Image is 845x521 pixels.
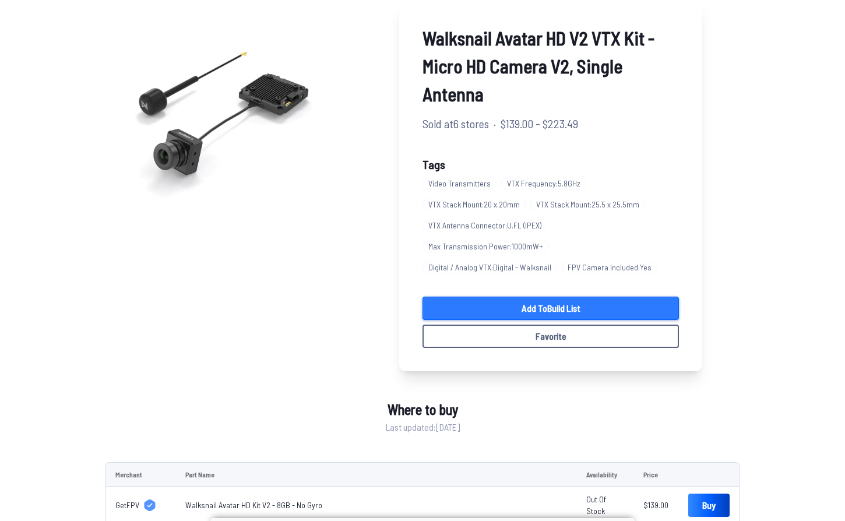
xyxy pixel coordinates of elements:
span: Video Transmitters [423,178,497,189]
a: VTX Stack Mount:20 x 20mm [423,194,530,215]
a: Video Transmitters [423,173,501,194]
span: GetFPV [115,499,139,511]
span: Walksnail Avatar HD V2 VTX Kit - Micro HD Camera V2, Single Antenna [423,24,679,108]
a: GetFPV [115,499,167,511]
a: Buy [688,494,730,517]
span: Sold at 6 stores [423,115,489,132]
span: Last updated: [DATE] [386,420,460,434]
span: VTX Antenna Connector : U.FL (IPEX) [423,220,547,231]
td: Part Name [176,462,577,487]
td: Price [634,462,679,487]
button: Favorite [423,325,679,348]
td: Merchant [105,462,176,487]
a: VTX Frequency:5.8GHz [501,173,591,194]
span: · [494,115,496,132]
td: Availability [577,462,634,487]
img: image [105,1,329,224]
a: Walksnail Avatar HD Kit V2 - 8GB - No Gyro [185,500,322,510]
span: FPV Camera Included : Yes [562,262,657,273]
span: VTX Stack Mount : 20 x 20mm [423,199,526,210]
span: VTX Stack Mount : 25.5 x 25.5mm [530,199,645,210]
a: FPV Camera Included:Yes [562,257,662,278]
a: Max Transmission Power:1000mW+ [423,236,554,257]
span: VTX Frequency : 5.8GHz [501,178,586,189]
a: VTX Stack Mount:25.5 x 25.5mm [530,194,650,215]
a: Add toBuild List [423,297,679,320]
span: Max Transmission Power : 1000mW+ [423,241,549,252]
a: Digital / Analog VTX:Digital - Walksnail [423,257,562,278]
a: VTX Antenna Connector:U.FL (IPEX) [423,215,552,236]
span: $139.00 - $223.49 [501,115,578,132]
span: Where to buy [388,399,458,420]
span: Tags [423,157,445,171]
span: Digital / Analog VTX : Digital - Walksnail [423,262,557,273]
